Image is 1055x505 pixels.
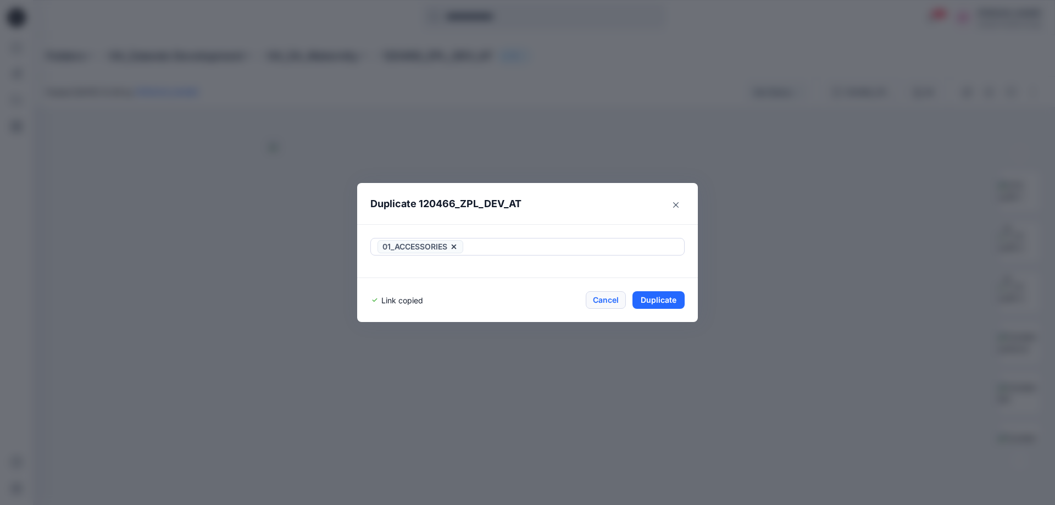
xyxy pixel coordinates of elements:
p: Duplicate 120466_ZPL_DEV_AT [370,196,521,212]
button: Cancel [586,291,626,309]
button: Duplicate [632,291,685,309]
span: 01_ACCESSORIES [382,240,447,253]
p: Link copied [381,295,423,306]
button: Close [667,196,685,214]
